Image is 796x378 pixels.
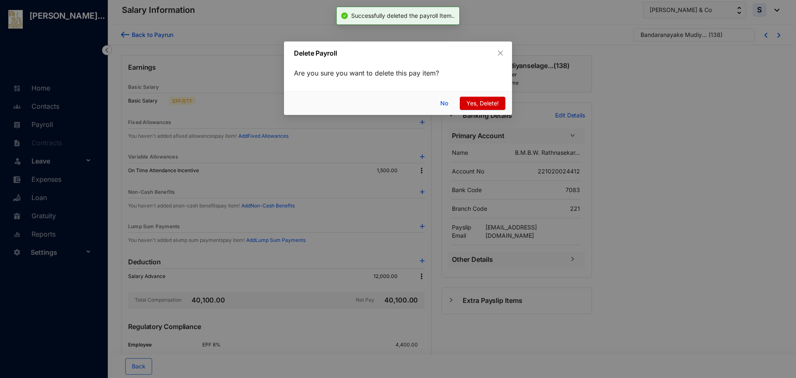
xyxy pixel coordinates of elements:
[294,48,450,58] p: Delete Payroll
[351,12,455,19] span: Successfully deleted the payroll Item..
[294,68,502,78] p: Are you sure you want to delete this pay item?
[434,97,456,110] button: No
[460,97,505,110] button: Yes, Delete!
[341,12,348,19] span: check-circle
[440,99,448,108] span: No
[466,99,499,108] span: Yes, Delete!
[497,50,504,56] span: close
[496,49,505,58] button: Close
